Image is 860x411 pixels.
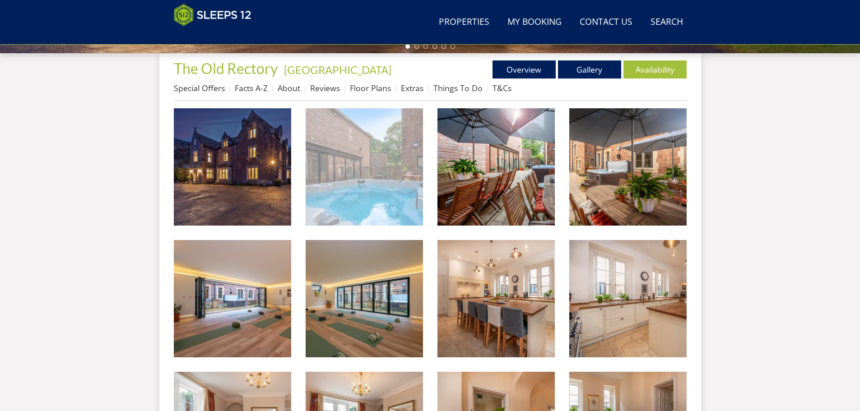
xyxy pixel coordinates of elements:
[278,83,300,93] a: About
[647,12,687,32] a: Search
[433,83,483,93] a: Things To Do
[437,240,555,357] img: The Old Rectory - The kitchen is spacious and well equipped
[437,108,555,226] img: The Old Rectory - The courtyard: A tucked away spot for outdoor dining and a soak in the hot tub
[174,4,251,26] img: Sleeps 12
[623,60,687,79] a: Availability
[174,240,291,357] img: The Old Rectory - The yoga studio/meeting room is accessed from the courtyard at the back of the ...
[280,63,391,76] span: -
[235,83,268,93] a: Facts A-Z
[169,32,264,39] iframe: Customer reviews powered by Trustpilot
[174,108,291,226] img: The Old Rectory - Group Accommodation for 18 in the West Country
[174,60,280,77] a: The Old Rectory
[174,83,225,93] a: Special Offers
[558,60,621,79] a: Gallery
[284,63,391,76] a: [GEOGRAPHIC_DATA]
[306,240,423,357] img: The Old Rectory - An adjoining studio can be added to your booking (no charge) for wellness activ...
[504,12,565,32] a: My Booking
[435,12,493,32] a: Properties
[306,108,423,226] img: The Old Rectory - The hot tub is in the courtyard at the back of the house
[493,83,511,93] a: T&Cs
[350,83,391,93] a: Floor Plans
[569,240,687,357] img: The Old Rectory - Room to chat while you cook
[569,108,687,226] img: The Old Rectory - Have morning coffee or an alfresco lunch in the courtyard
[174,60,278,77] span: The Old Rectory
[493,60,556,79] a: Overview
[576,12,636,32] a: Contact Us
[310,83,340,93] a: Reviews
[401,83,423,93] a: Extras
